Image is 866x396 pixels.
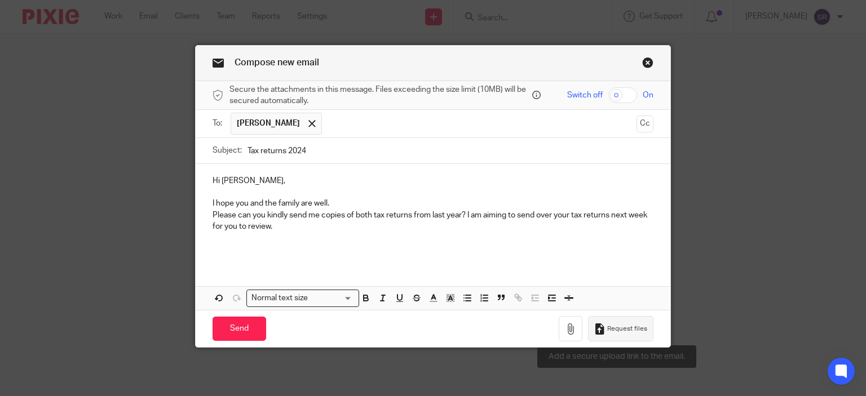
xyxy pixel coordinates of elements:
span: Switch off [567,90,603,101]
div: Search for option [246,290,359,307]
button: Cc [637,115,653,132]
label: Subject: [213,145,242,156]
span: Normal text size [249,292,311,304]
span: Secure the attachments in this message. Files exceeding the size limit (10MB) will be secured aut... [229,84,529,107]
p: Please can you kindly send me copies of both tax returns from last year? I am aiming to send over... [213,210,654,233]
span: [PERSON_NAME] [237,118,300,129]
a: Close this dialog window [642,57,653,72]
span: Request files [607,324,647,333]
label: To: [213,118,225,129]
p: I hope you and the family are well. [213,198,654,209]
input: Send [213,317,266,341]
button: Request files [588,316,653,341]
span: On [643,90,653,101]
p: Hi [PERSON_NAME], [213,175,654,186]
input: Search for option [312,292,352,304]
span: Compose new email [235,58,319,67]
